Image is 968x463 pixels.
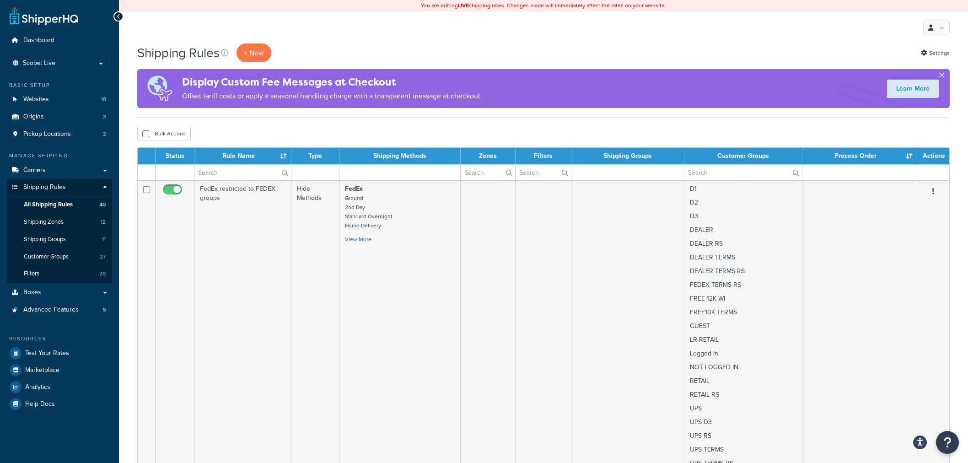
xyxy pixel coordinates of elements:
[339,148,461,164] th: Shipping Methods
[7,126,112,143] a: Pickup Locations 2
[137,44,220,62] h1: Shipping Rules
[10,7,78,25] a: ShipperHQ Home
[690,431,796,441] p: UPS RS
[7,284,112,301] a: Boxes
[100,253,106,261] span: 27
[7,265,112,282] li: Filters
[194,148,291,164] th: Rule Name : activate to sort column ascending
[25,366,59,374] span: Marketplace
[7,108,112,125] li: Origins
[24,270,39,278] span: Filters
[345,235,371,243] a: View More
[690,308,796,317] p: FREE10K TERMS
[182,75,482,90] h4: Display Custom Fee Messages at Checkout
[25,400,55,408] span: Help Docs
[137,127,191,140] button: Bulk Actions
[24,236,66,243] span: Shipping Groups
[7,301,112,318] li: Advanced Features
[7,108,112,125] a: Origins 3
[7,81,112,89] div: Basic Setup
[182,90,482,102] p: Offset tariff costs or apply a seasonal handling charge with a transparent message at checkout.
[7,231,112,248] li: Shipping Groups
[345,184,363,194] strong: FedEx
[7,196,112,213] a: All Shipping Rules 40
[345,194,392,230] small: Ground 2nd Day Standard Overnight Home Delivery
[7,162,112,179] li: Carriers
[291,148,339,164] th: Type
[103,306,106,314] span: 5
[571,148,684,164] th: Shipping Groups
[237,43,271,62] p: + New
[690,212,796,221] p: D3
[99,201,106,209] span: 40
[99,270,106,278] span: 20
[194,165,291,180] input: Search
[690,349,796,358] p: Logged In
[690,267,796,276] p: DEALER TERMS RS
[7,91,112,108] a: Websites 18
[7,126,112,143] li: Pickup Locations
[7,345,112,361] a: Test Your Rates
[102,236,106,243] span: 11
[7,152,112,160] div: Manage Shipping
[7,396,112,412] a: Help Docs
[23,37,54,44] span: Dashboard
[23,167,46,174] span: Carriers
[690,445,796,454] p: UPS TERMS
[690,418,796,427] p: UPS D3
[7,248,112,265] li: Customer Groups
[23,306,79,314] span: Advanced Features
[936,431,959,454] button: Open Resource Center
[7,91,112,108] li: Websites
[921,47,950,59] a: Settings
[23,183,66,191] span: Shipping Rules
[7,362,112,378] a: Marketplace
[690,253,796,262] p: DEALER TERMS
[690,198,796,207] p: D2
[7,265,112,282] a: Filters 20
[684,148,802,164] th: Customer Groups
[7,379,112,395] a: Analytics
[690,280,796,290] p: FEDEX TERMS RS
[7,196,112,213] li: All Shipping Rules
[7,231,112,248] a: Shipping Groups 11
[684,165,802,180] input: Search
[23,59,55,67] span: Scope: Live
[461,148,516,164] th: Zones
[7,301,112,318] a: Advanced Features 5
[24,253,69,261] span: Customer Groups
[7,335,112,343] div: Resources
[516,165,571,180] input: Search
[23,96,49,103] span: Websites
[458,1,469,10] b: LIVE
[137,69,182,108] img: duties-banner-06bc72dcb5fe05cb3f9472aba00be2ae8eb53ab6f0d8bb03d382ba314ac3c341.png
[23,289,41,296] span: Boxes
[461,165,516,180] input: Search
[7,179,112,283] li: Shipping Rules
[101,96,106,103] span: 18
[690,226,796,235] p: DEALER
[23,113,44,121] span: Origins
[23,130,71,138] span: Pickup Locations
[25,383,50,391] span: Analytics
[103,130,106,138] span: 2
[7,248,112,265] a: Customer Groups 27
[156,148,194,164] th: Status
[7,214,112,231] li: Shipping Zones
[7,32,112,49] a: Dashboard
[690,322,796,331] p: GUEST
[887,80,939,98] a: Learn More
[690,390,796,399] p: RETAIL RS
[25,350,69,357] span: Test Your Rates
[24,201,73,209] span: All Shipping Rules
[690,294,796,303] p: FREE 12K WI
[690,404,796,413] p: UPS
[690,239,796,248] p: DEALER RS
[516,148,571,164] th: Filters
